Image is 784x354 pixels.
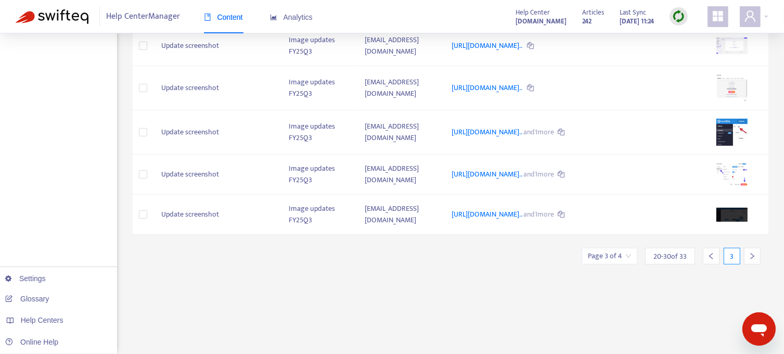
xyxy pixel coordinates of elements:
[672,10,685,23] img: sync.dc5367851b00ba804db3.png
[21,316,63,324] span: Help Centers
[357,155,443,195] td: [EMAIL_ADDRESS][DOMAIN_NAME]
[716,163,748,186] img: media-preview
[280,155,357,195] td: Image updates FY25Q3
[280,110,357,155] td: Image updates FY25Q3
[280,26,357,66] td: Image updates FY25Q3
[153,155,280,195] td: Update screenshot
[153,66,280,110] td: Update screenshot
[582,16,592,27] strong: 242
[742,312,776,346] iframe: Button to launch messaging window
[620,7,646,18] span: Last Sync
[153,110,280,155] td: Update screenshot
[270,14,277,21] span: area-chart
[357,110,443,155] td: [EMAIL_ADDRESS][DOMAIN_NAME]
[204,14,211,21] span: book
[153,195,280,235] td: Update screenshot
[516,16,567,27] strong: [DOMAIN_NAME]
[516,7,550,18] span: Help Center
[653,251,687,262] span: 20 - 30 of 33
[452,82,523,94] a: [URL][DOMAIN_NAME]..
[16,9,88,24] img: Swifteq
[107,7,181,27] span: Help Center Manager
[357,66,443,110] td: [EMAIL_ADDRESS][DOMAIN_NAME]
[712,10,724,22] span: appstore
[716,37,748,55] img: media-preview
[744,10,756,22] span: user
[204,13,243,21] span: Content
[357,26,443,66] td: [EMAIL_ADDRESS][DOMAIN_NAME]
[5,274,46,283] a: Settings
[452,126,523,138] a: [URL][DOMAIN_NAME]..
[5,338,58,346] a: Online Help
[280,66,357,110] td: Image updates FY25Q3
[716,74,748,102] img: media-preview
[582,7,604,18] span: Articles
[5,295,49,303] a: Glossary
[708,252,715,260] span: left
[452,168,523,180] a: [URL][DOMAIN_NAME]..
[523,168,554,180] span: and 1 more
[716,119,748,146] img: media-preview
[523,126,554,138] span: and 1 more
[452,40,523,52] a: [URL][DOMAIN_NAME]..
[620,16,654,27] strong: [DATE] 11:24
[452,208,523,220] a: [URL][DOMAIN_NAME]..
[153,26,280,66] td: Update screenshot
[516,15,567,27] a: [DOMAIN_NAME]
[749,252,756,260] span: right
[716,208,748,222] img: media-preview
[280,195,357,235] td: Image updates FY25Q3
[523,208,554,220] span: and 1 more
[357,195,443,235] td: [EMAIL_ADDRESS][DOMAIN_NAME]
[270,13,313,21] span: Analytics
[724,248,740,264] div: 3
